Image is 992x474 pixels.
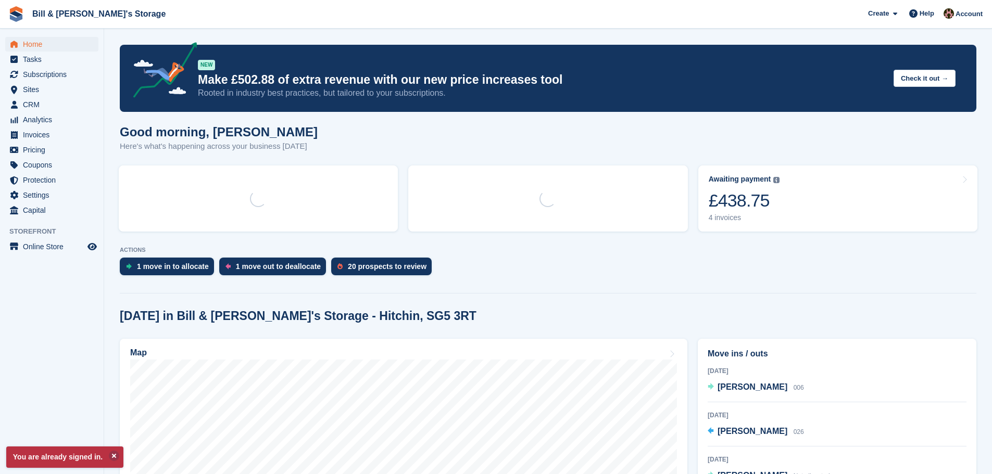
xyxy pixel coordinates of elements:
span: Capital [23,203,85,217]
a: [PERSON_NAME] 026 [708,425,804,439]
div: 1 move out to deallocate [236,262,321,271]
a: 1 move in to allocate [120,258,219,280]
span: [PERSON_NAME] [718,427,787,435]
span: Analytics [23,112,85,127]
img: price-adjustments-announcement-icon-8257ccfd72463d97f412b2fc003d46551f7dbcb40ab6d574587a9cd5c0d94... [124,42,197,101]
p: Rooted in industry best practices, but tailored to your subscriptions. [198,87,885,99]
a: [PERSON_NAME] 006 [708,381,804,394]
div: [DATE] [708,455,966,464]
a: 20 prospects to review [331,258,437,280]
a: menu [5,239,98,254]
img: Jack Bottesch [944,8,954,19]
h1: Good morning, [PERSON_NAME] [120,125,318,139]
p: ACTIONS [120,247,976,253]
a: Preview store [86,240,98,253]
p: Make £502.88 of extra revenue with our new price increases tool [198,72,885,87]
img: prospect-51fa495bee0391a8d652442698ab0144808aea92771e9ea1ae160a38d050c398.svg [337,263,343,270]
span: Subscriptions [23,67,85,82]
a: menu [5,97,98,112]
span: Protection [23,173,85,187]
img: move_outs_to_deallocate_icon-f764333ba52eb49d3ac5e1228854f67142a1ed5810a6f6cc68b1a99e826820c5.svg [225,263,231,270]
span: CRM [23,97,85,112]
a: menu [5,67,98,82]
span: Help [920,8,934,19]
a: 1 move out to deallocate [219,258,331,280]
a: menu [5,127,98,142]
span: Account [956,9,983,19]
a: menu [5,203,98,217]
div: 20 prospects to review [348,262,426,271]
a: menu [5,158,98,172]
a: menu [5,173,98,187]
span: Tasks [23,52,85,67]
h2: Move ins / outs [708,348,966,360]
a: Awaiting payment £438.75 4 invoices [698,165,977,232]
div: Awaiting payment [709,175,771,184]
span: Create [868,8,889,19]
span: 006 [794,384,804,391]
button: Check it out → [894,70,956,87]
span: Online Store [23,239,85,254]
p: Here's what's happening across your business [DATE] [120,140,318,152]
div: [DATE] [708,411,966,420]
h2: [DATE] in Bill & [PERSON_NAME]'s Storage - Hitchin, SG5 3RT [120,309,476,323]
a: menu [5,143,98,157]
a: menu [5,82,98,97]
img: move_ins_to_allocate_icon-fdf77a2bb77ea45bf5b3d319d69a93e2d87916cf1d5bf7949dd705db3b84f3ca.svg [126,263,132,270]
span: Pricing [23,143,85,157]
h2: Map [130,348,147,357]
span: Coupons [23,158,85,172]
a: menu [5,188,98,202]
span: Home [23,37,85,52]
img: icon-info-grey-7440780725fd019a000dd9b08b2336e03edf1995a4989e88bcd33f0948082b44.svg [773,177,780,183]
span: Invoices [23,127,85,142]
a: Bill & [PERSON_NAME]'s Storage [28,5,170,22]
span: [PERSON_NAME] [718,382,787,391]
a: menu [5,37,98,52]
div: 4 invoices [709,213,780,222]
p: You are already signed in. [6,446,123,468]
div: £438.75 [709,190,780,211]
div: [DATE] [708,366,966,376]
div: 1 move in to allocate [137,262,209,271]
a: menu [5,112,98,127]
a: menu [5,52,98,67]
img: stora-icon-8386f47178a22dfd0bd8f6a31ec36ba5ce8667c1dd55bd0f319d3a0aa187defe.svg [8,6,24,22]
span: Storefront [9,226,104,237]
span: Sites [23,82,85,97]
span: 026 [794,428,804,435]
div: NEW [198,60,215,70]
span: Settings [23,188,85,202]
